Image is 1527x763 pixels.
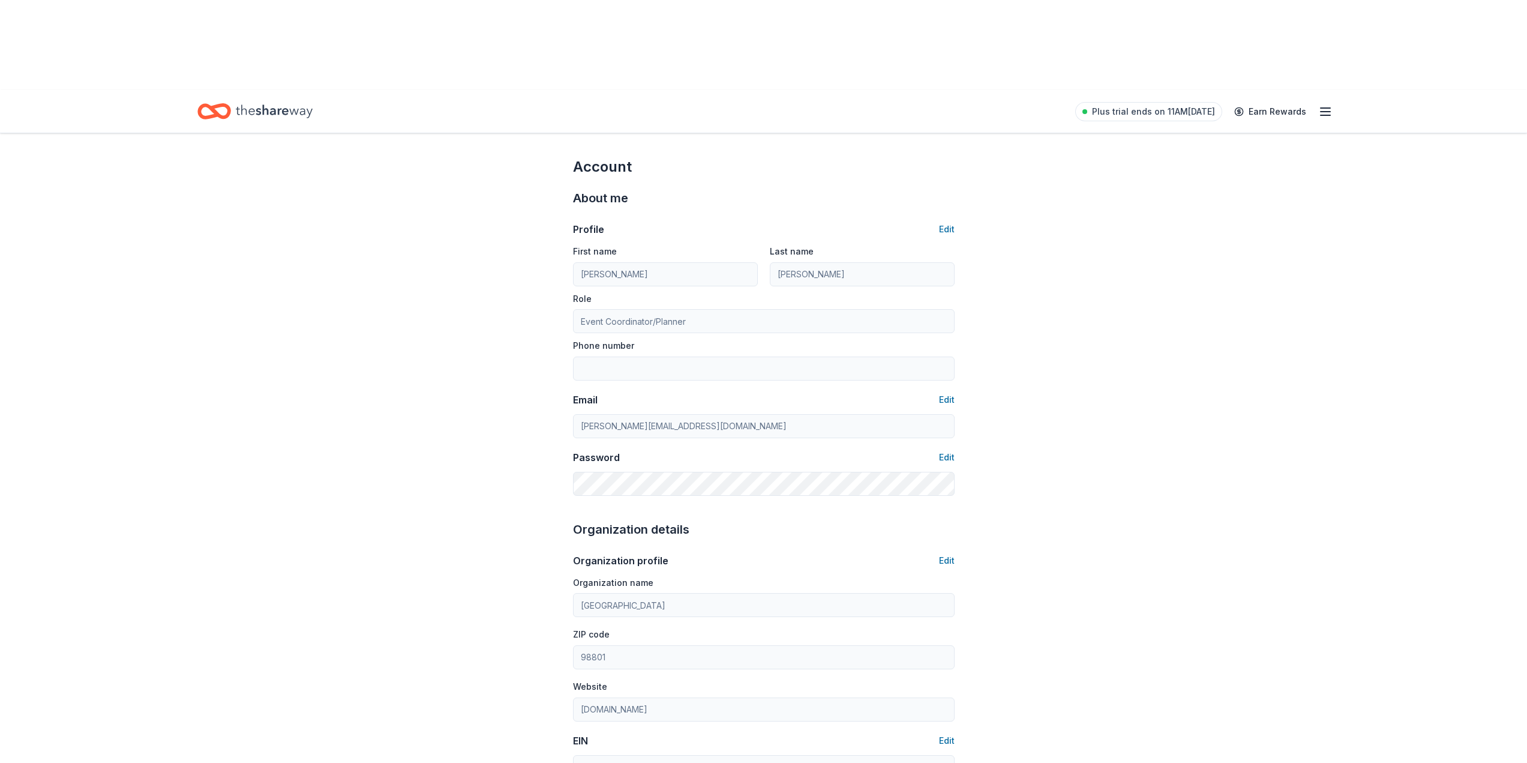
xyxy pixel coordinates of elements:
button: Edit [939,222,955,237]
label: Organization name [573,577,653,589]
div: Account [573,157,955,176]
div: About me [573,188,955,208]
label: Last name [770,246,814,258]
div: Organization details [573,520,955,539]
span: Plus trial ends on 11AM[DATE] [1092,104,1215,119]
div: Profile [573,222,604,237]
input: 12345 (U.S. only) [573,645,955,669]
div: Password [573,450,620,465]
label: Website [573,681,607,693]
div: Organization profile [573,553,668,568]
div: EIN [573,734,588,748]
button: Edit [939,393,955,407]
label: First name [573,246,617,258]
label: ZIP code [573,629,610,641]
div: Email [573,393,598,407]
label: Phone number [573,340,634,352]
button: Edit [939,734,955,748]
button: Edit [939,450,955,465]
a: Plus trial ends on 11AM[DATE] [1075,102,1222,121]
label: Role [573,293,592,305]
a: Earn Rewards [1227,101,1313,122]
a: Home [197,97,313,125]
button: Edit [939,553,955,568]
